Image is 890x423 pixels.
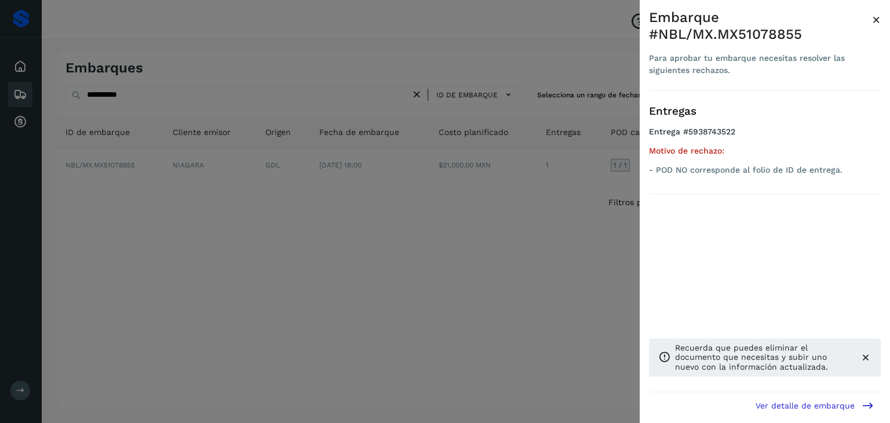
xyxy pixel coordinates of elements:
button: Close [872,9,881,30]
button: Ver detalle de embarque [749,392,881,418]
p: Recuerda que puedes eliminar el documento que necesitas y subir uno nuevo con la información actu... [675,343,851,372]
div: Para aprobar tu embarque necesitas resolver las siguientes rechazos. [649,52,872,76]
span: Ver detalle de embarque [756,402,855,410]
h3: Entregas [649,105,881,118]
h4: Entrega #5938743522 [649,127,881,146]
h5: Motivo de rechazo: [649,146,881,156]
span: × [872,12,881,28]
div: Embarque #NBL/MX.MX51078855 [649,9,872,43]
p: - POD NO corresponde al folio de ID de entrega. [649,165,881,175]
